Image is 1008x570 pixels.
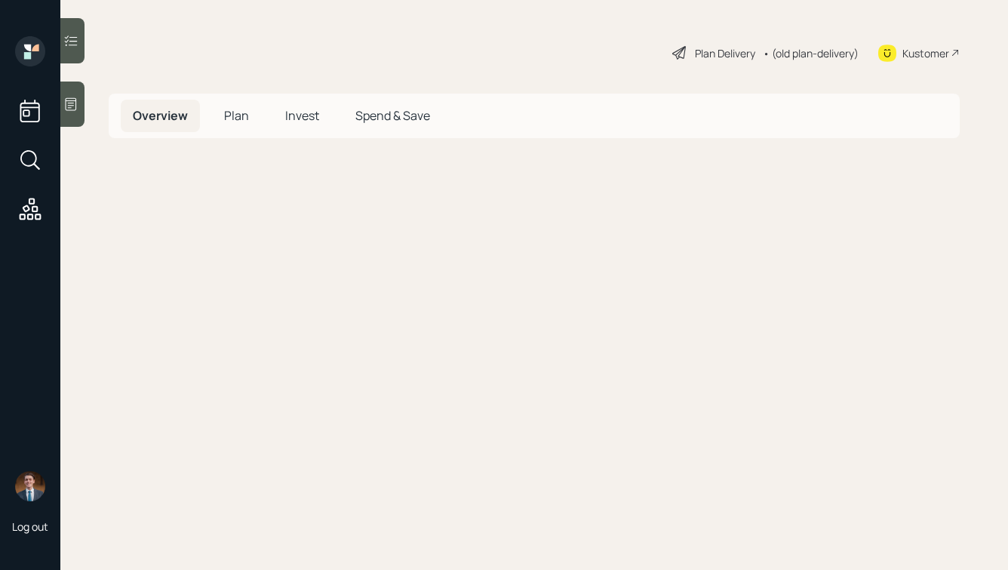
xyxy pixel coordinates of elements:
div: Plan Delivery [695,45,755,61]
div: • (old plan-delivery) [763,45,859,61]
span: Spend & Save [355,107,430,124]
span: Invest [285,107,319,124]
div: Kustomer [902,45,949,61]
span: Overview [133,107,188,124]
div: Log out [12,519,48,534]
img: hunter_neumayer.jpg [15,471,45,501]
span: Plan [224,107,249,124]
